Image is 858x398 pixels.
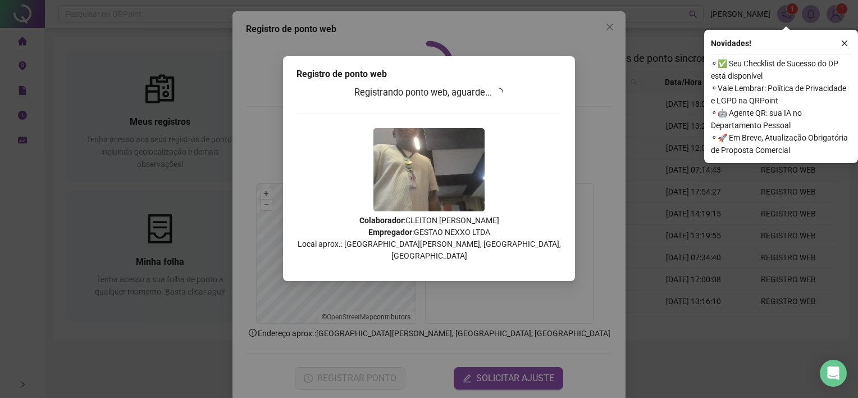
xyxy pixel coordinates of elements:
strong: Colaborador [359,216,404,225]
span: loading [494,88,503,97]
span: ⚬ Vale Lembrar: Política de Privacidade e LGPD na QRPoint [711,82,851,107]
div: Open Intercom Messenger [820,360,847,387]
p: : CLEITON [PERSON_NAME] : GESTAO NEXXO LTDA Local aprox.: [GEOGRAPHIC_DATA][PERSON_NAME], [GEOGRA... [296,215,562,262]
span: ⚬ 🚀 Em Breve, Atualização Obrigatória de Proposta Comercial [711,132,851,156]
h3: Registrando ponto web, aguarde... [296,85,562,100]
span: Novidades ! [711,37,751,49]
strong: Empregador [368,228,412,237]
span: close [841,39,848,47]
div: Registro de ponto web [296,67,562,81]
img: 2Q== [373,128,485,211]
span: ⚬ 🤖 Agente QR: sua IA no Departamento Pessoal [711,107,851,132]
span: ⚬ ✅ Seu Checklist de Sucesso do DP está disponível [711,57,851,82]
